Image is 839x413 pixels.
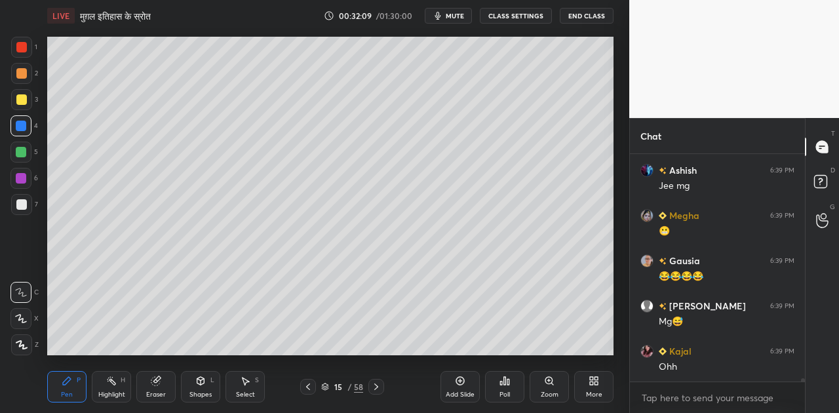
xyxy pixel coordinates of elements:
[640,345,654,358] img: 48dd6ad85fe2466f95a24492885f0466.jpg
[11,194,38,215] div: 7
[640,254,654,267] img: d9de4fbaaa17429c86f557d043f2a4f1.jpg
[210,377,214,383] div: L
[11,63,38,84] div: 2
[77,377,81,383] div: P
[541,391,558,398] div: Zoom
[255,377,259,383] div: S
[98,391,125,398] div: Highlight
[659,303,667,310] img: no-rating-badge.077c3623.svg
[11,89,38,110] div: 3
[446,11,464,20] span: mute
[480,8,552,24] button: CLASS SETTINGS
[659,347,667,355] img: Learner_Badge_beginner_1_8b307cf2a0.svg
[80,10,151,22] h4: मुग़ल इतिहास के स्रोत
[332,383,345,391] div: 15
[10,115,38,136] div: 4
[659,212,667,220] img: Learner_Badge_beginner_1_8b307cf2a0.svg
[354,381,363,393] div: 58
[10,308,39,329] div: X
[667,208,699,222] h6: Megha
[667,163,697,177] h6: Ashish
[830,202,835,212] p: G
[630,154,805,382] div: grid
[640,164,654,177] img: d3af115b7592408380445fc0b2b4e03f.jpg
[770,257,794,265] div: 6:39 PM
[236,391,255,398] div: Select
[667,254,700,267] h6: Gausia
[586,391,602,398] div: More
[189,391,212,398] div: Shapes
[146,391,166,398] div: Eraser
[831,128,835,138] p: T
[640,300,654,313] img: default.png
[10,168,38,189] div: 6
[770,167,794,174] div: 6:39 PM
[425,8,472,24] button: mute
[10,142,38,163] div: 5
[667,299,746,313] h6: [PERSON_NAME]
[446,391,475,398] div: Add Slide
[659,180,794,193] div: Jee mg
[659,270,794,283] div: 😂😂😂😂
[770,302,794,310] div: 6:39 PM
[659,167,667,174] img: no-rating-badge.077c3623.svg
[770,347,794,355] div: 6:39 PM
[560,8,614,24] button: End Class
[659,315,794,328] div: Mg😅
[347,383,351,391] div: /
[121,377,125,383] div: H
[659,258,667,265] img: no-rating-badge.077c3623.svg
[830,165,835,175] p: D
[11,37,37,58] div: 1
[640,209,654,222] img: 650c9edbb4ff4258908e4b36288612c3.jpg
[47,8,75,24] div: LIVE
[659,361,794,374] div: Ohh
[499,391,510,398] div: Poll
[61,391,73,398] div: Pen
[11,334,39,355] div: Z
[10,282,39,303] div: C
[659,225,794,238] div: 😬
[667,344,692,358] h6: Kajal
[770,212,794,220] div: 6:39 PM
[630,119,672,153] p: Chat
